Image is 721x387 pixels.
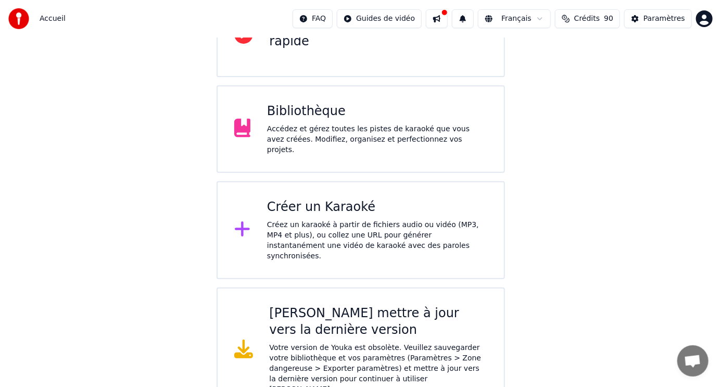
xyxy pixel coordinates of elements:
img: youka [8,8,29,29]
div: Paramètres [643,14,685,24]
div: [PERSON_NAME] mettre à jour vers la dernière version [270,305,487,339]
div: Créez un karaoké à partir de fichiers audio ou vidéo (MP3, MP4 et plus), ou collez une URL pour g... [267,220,487,261]
span: Accueil [40,14,66,24]
span: 90 [604,14,613,24]
div: Ouvrir le chat [677,345,709,377]
div: Créer un Karaoké [267,199,487,216]
span: Crédits [574,14,600,24]
div: Accédez et gérez toutes les pistes de karaoké que vous avez créées. Modifiez, organisez et perfec... [267,124,487,155]
button: Guides de vidéo [337,9,422,28]
button: Paramètres [624,9,692,28]
div: Bibliothèque [267,103,487,120]
button: FAQ [293,9,333,28]
button: Crédits90 [555,9,620,28]
nav: breadcrumb [40,14,66,24]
